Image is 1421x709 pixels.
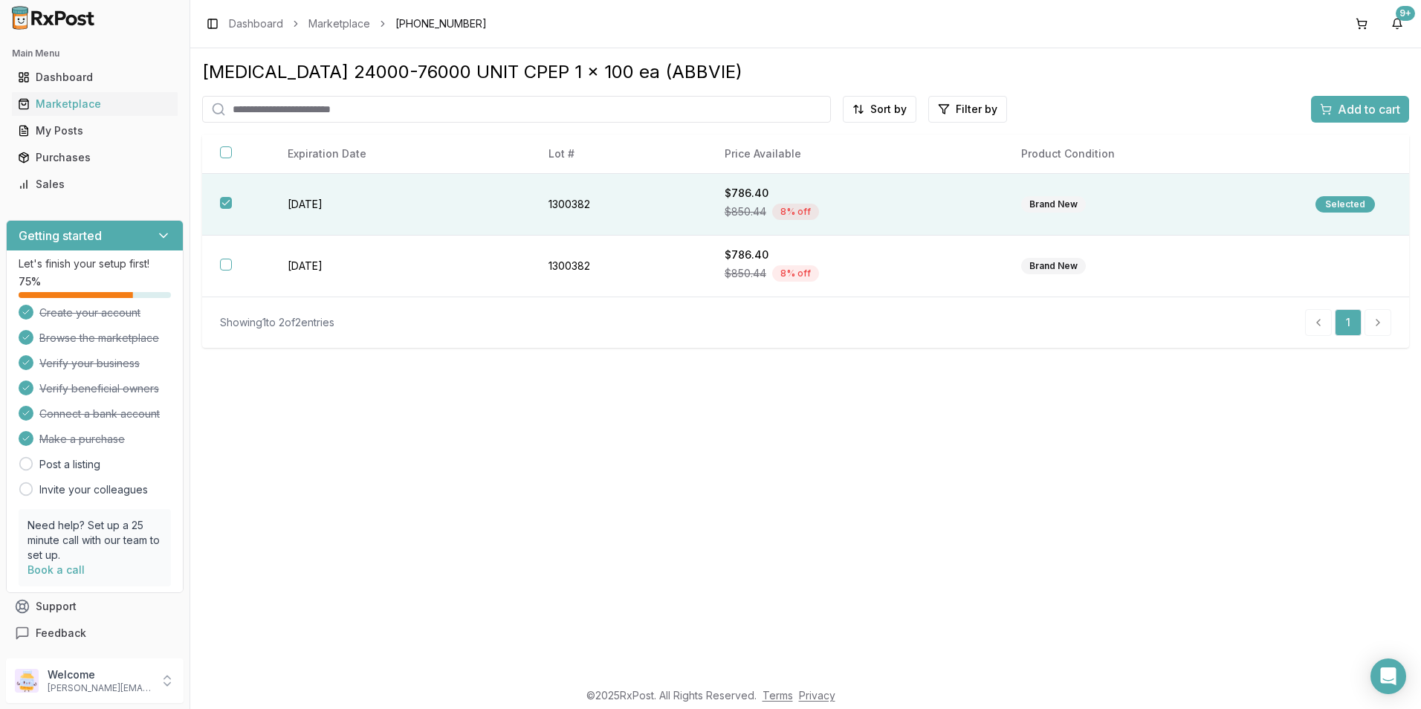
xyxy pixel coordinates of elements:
span: Create your account [39,305,140,320]
a: My Posts [12,117,178,144]
a: Marketplace [12,91,178,117]
div: 8 % off [772,265,819,282]
div: Open Intercom Messenger [1370,658,1406,694]
th: Lot # [531,135,707,174]
td: [DATE] [270,236,531,297]
p: Let's finish your setup first! [19,256,171,271]
nav: breadcrumb [229,16,487,31]
th: Expiration Date [270,135,531,174]
a: Marketplace [308,16,370,31]
img: User avatar [15,669,39,693]
span: 75 % [19,274,41,289]
span: $850.44 [725,266,766,281]
button: Purchases [6,146,184,169]
button: Filter by [928,96,1007,123]
button: Sales [6,172,184,196]
span: Connect a bank account [39,407,160,421]
button: Feedback [6,620,184,647]
div: [MEDICAL_DATA] 24000-76000 UNIT CPEP 1 x 100 ea (ABBVIE) [202,60,1409,84]
div: 9+ [1396,6,1415,21]
a: Terms [763,689,793,702]
button: Add to cart [1311,96,1409,123]
nav: pagination [1305,309,1391,336]
span: Verify your business [39,356,140,371]
span: $850.44 [725,204,766,219]
button: Sort by [843,96,916,123]
div: $786.40 [725,186,985,201]
div: Marketplace [18,97,172,111]
div: Purchases [18,150,172,165]
div: $786.40 [725,247,985,262]
button: Support [6,593,184,620]
span: [PHONE_NUMBER] [395,16,487,31]
div: Selected [1315,196,1375,213]
p: [PERSON_NAME][EMAIL_ADDRESS][DOMAIN_NAME] [48,682,151,694]
button: My Posts [6,119,184,143]
span: Make a purchase [39,432,125,447]
a: Invite your colleagues [39,482,148,497]
a: Purchases [12,144,178,171]
div: Showing 1 to 2 of 2 entries [220,315,334,330]
span: Browse the marketplace [39,331,159,346]
a: Dashboard [12,64,178,91]
a: Book a call [27,563,85,576]
td: 1300382 [531,174,707,236]
td: 1300382 [531,236,707,297]
div: 8 % off [772,204,819,220]
th: Price Available [707,135,1003,174]
td: [DATE] [270,174,531,236]
a: Dashboard [229,16,283,31]
h2: Main Menu [12,48,178,59]
span: Feedback [36,626,86,641]
div: My Posts [18,123,172,138]
button: 9+ [1385,12,1409,36]
span: Sort by [870,102,907,117]
a: Sales [12,171,178,198]
span: Filter by [956,102,997,117]
a: Post a listing [39,457,100,472]
p: Need help? Set up a 25 minute call with our team to set up. [27,518,162,563]
div: Brand New [1021,258,1086,274]
p: Welcome [48,667,151,682]
div: Dashboard [18,70,172,85]
h3: Getting started [19,227,102,245]
span: Add to cart [1338,100,1400,118]
a: 1 [1335,309,1362,336]
img: RxPost Logo [6,6,101,30]
th: Product Condition [1003,135,1298,174]
button: Dashboard [6,65,184,89]
a: Privacy [799,689,835,702]
span: Verify beneficial owners [39,381,159,396]
div: Sales [18,177,172,192]
button: Marketplace [6,92,184,116]
div: Brand New [1021,196,1086,213]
